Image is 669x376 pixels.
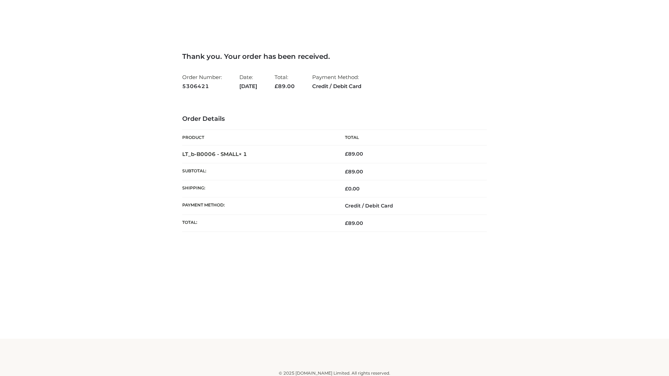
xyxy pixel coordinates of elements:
span: 89.00 [275,83,295,89]
h3: Order Details [182,115,487,123]
bdi: 0.00 [345,186,360,192]
h3: Thank you. Your order has been received. [182,52,487,61]
li: Total: [275,71,295,92]
strong: × 1 [239,151,247,157]
th: Payment method: [182,197,334,214]
span: £ [345,186,348,192]
span: 89.00 [345,169,363,175]
span: £ [275,83,278,89]
strong: 5306421 [182,82,222,91]
span: £ [345,169,348,175]
span: £ [345,220,348,226]
strong: [DATE] [239,82,257,91]
th: Shipping: [182,180,334,197]
td: Credit / Debit Card [334,197,487,214]
span: £ [345,151,348,157]
th: Subtotal: [182,163,334,180]
li: Date: [239,71,257,92]
th: Total [334,130,487,146]
strong: Credit / Debit Card [312,82,361,91]
li: Payment Method: [312,71,361,92]
strong: LT_b-B0006 - SMALL [182,151,247,157]
bdi: 89.00 [345,151,363,157]
th: Product [182,130,334,146]
li: Order Number: [182,71,222,92]
th: Total: [182,214,334,232]
span: 89.00 [345,220,363,226]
